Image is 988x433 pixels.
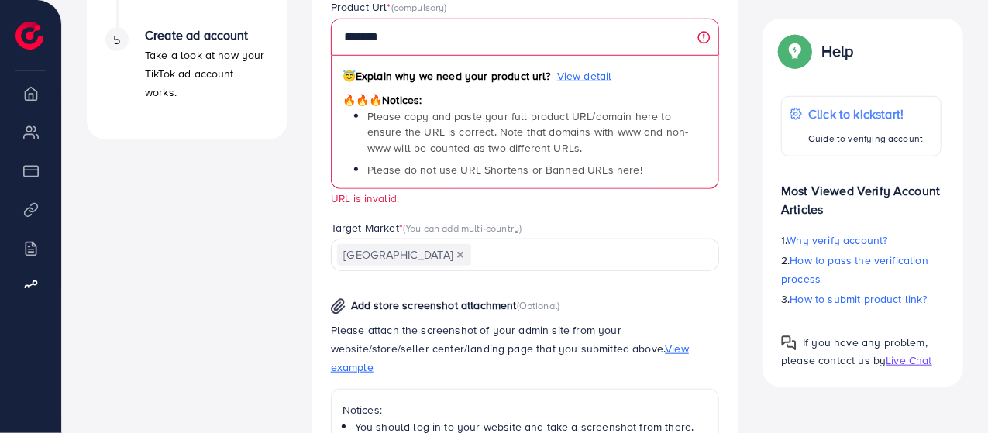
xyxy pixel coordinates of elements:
p: 3. [781,290,942,308]
span: How to submit product link? [790,291,928,307]
span: Please copy and paste your full product URL/domain here to ensure the URL is correct. Note that d... [367,108,689,156]
img: Popup guide [781,335,797,351]
small: URL is invalid. [331,191,399,205]
button: Deselect Pakistan [456,251,464,259]
h4: Create ad account [145,28,269,43]
p: 2. [781,251,942,288]
iframe: Chat [922,363,976,421]
span: 🔥🔥🔥 [343,92,382,108]
span: Please do not use URL Shortens or Banned URLs here! [367,162,642,177]
img: img [331,298,346,314]
span: How to pass the verification process [781,253,928,287]
span: If you have any problem, please contact us by [781,335,928,368]
span: View detail [557,68,612,84]
span: View example [331,341,689,375]
span: [GEOGRAPHIC_DATA] [337,244,471,266]
p: Notices: [343,400,708,419]
img: Popup guide [781,37,809,65]
span: Why verify account? [787,232,888,248]
span: Notices: [343,92,422,108]
p: 1. [781,231,942,249]
span: 😇 [343,68,356,84]
span: Explain why we need your product url? [343,68,551,84]
span: (Optional) [517,298,560,312]
li: Create ad account [87,28,287,121]
p: Click to kickstart! [808,105,923,123]
p: Most Viewed Verify Account Articles [781,169,942,218]
p: Guide to verifying account [808,129,923,148]
p: Please attach the screenshot of your admin site from your website/store/seller center/landing pag... [331,321,720,376]
span: Live Chat [886,352,931,368]
input: Search for option [473,243,700,267]
p: Take a look at how your TikTok ad account works. [145,46,269,101]
div: Search for option [331,239,720,270]
span: (You can add multi-country) [403,221,522,235]
span: 5 [113,31,120,49]
img: logo [15,22,43,50]
span: Add store screenshot attachment [351,297,517,313]
p: Help [821,42,854,60]
label: Target Market [331,220,522,235]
